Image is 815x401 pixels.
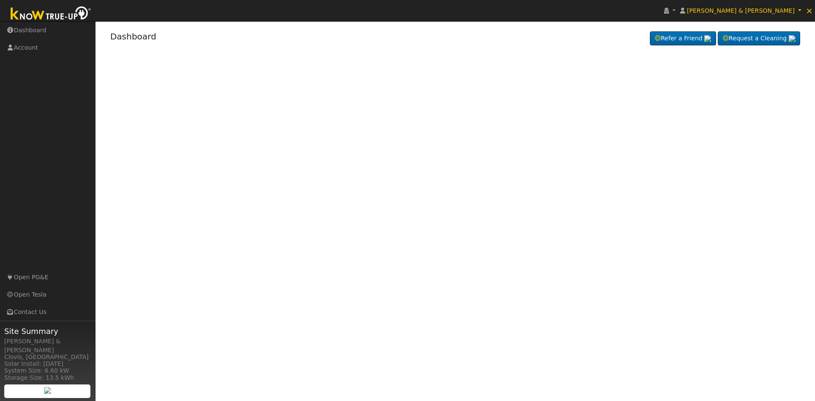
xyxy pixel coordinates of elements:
a: Refer a Friend [650,31,716,46]
span: Site Summary [4,325,91,337]
div: Solar Install: [DATE] [4,359,91,368]
div: System Size: 6.60 kW [4,366,91,375]
a: Request a Cleaning [718,31,800,46]
img: retrieve [44,387,51,394]
img: retrieve [789,35,795,42]
div: [PERSON_NAME] & [PERSON_NAME] [4,337,91,355]
span: × [806,6,813,16]
img: Know True-Up [6,5,96,24]
div: Storage Size: 13.5 kWh [4,373,91,382]
span: [PERSON_NAME] & [PERSON_NAME] [687,7,795,14]
a: Dashboard [110,31,157,42]
div: Clovis, [GEOGRAPHIC_DATA] [4,353,91,362]
img: retrieve [704,35,711,42]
